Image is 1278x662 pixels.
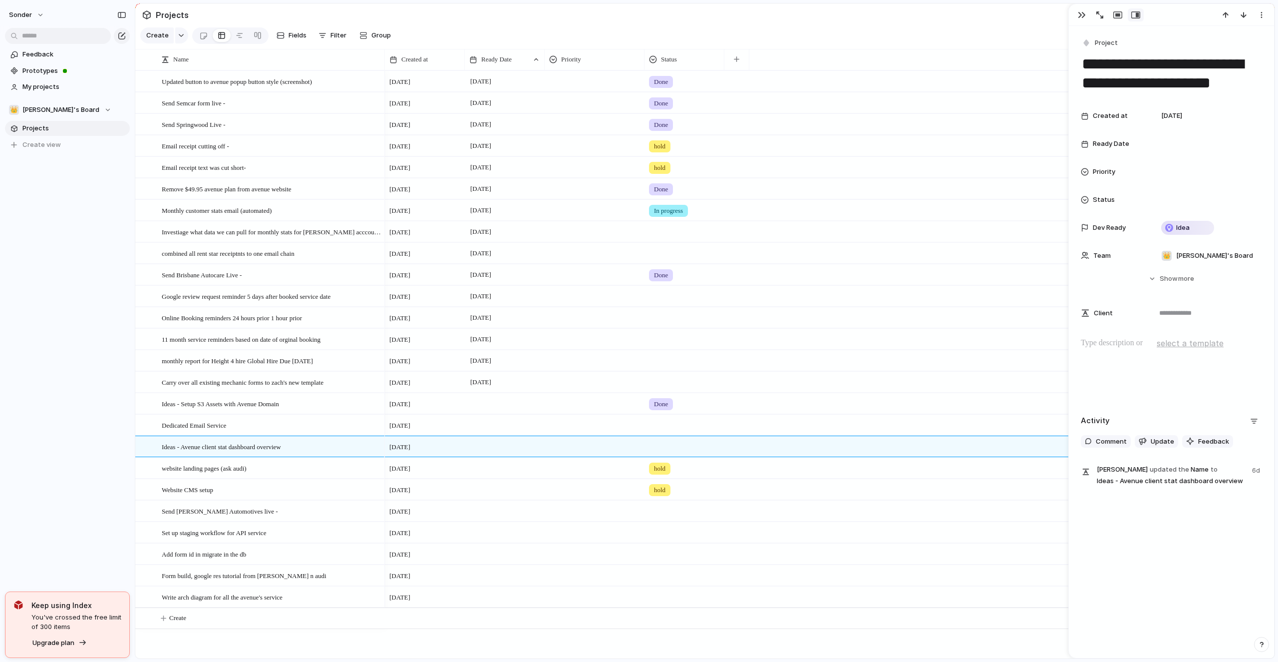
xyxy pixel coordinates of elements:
[1093,167,1115,177] span: Priority
[468,269,494,281] span: [DATE]
[389,141,410,151] span: [DATE]
[5,47,130,62] a: Feedback
[22,49,126,59] span: Feedback
[468,333,494,345] span: [DATE]
[1162,251,1172,261] div: 👑
[162,505,278,517] span: Send [PERSON_NAME] Automotives live -
[1211,465,1218,475] span: to
[162,140,229,151] span: Email receipt cutting off -
[389,550,410,560] span: [DATE]
[654,464,665,474] span: hold
[389,356,410,366] span: [DATE]
[468,204,494,216] span: [DATE]
[468,226,494,238] span: [DATE]
[31,613,121,632] span: You've crossed the free limit of 300 items
[4,7,49,23] button: sonder
[1093,223,1126,233] span: Dev Ready
[154,6,191,24] span: Projects
[162,548,246,560] span: Add form id in migrate in the db
[162,247,295,259] span: combined all rent star receiptnts to one email chain
[22,123,126,133] span: Projects
[389,270,410,280] span: [DATE]
[31,600,121,611] span: Keep using Index
[32,638,74,648] span: Upgrade plan
[654,206,683,216] span: In progress
[169,613,186,623] span: Create
[389,464,410,474] span: [DATE]
[140,27,174,43] button: Create
[389,77,410,87] span: [DATE]
[468,290,494,302] span: [DATE]
[389,378,410,388] span: [DATE]
[5,79,130,94] a: My projects
[654,270,668,280] span: Done
[1097,465,1148,475] span: [PERSON_NAME]
[389,593,410,603] span: [DATE]
[661,54,677,64] span: Status
[1178,274,1194,284] span: more
[389,292,410,302] span: [DATE]
[468,247,494,259] span: [DATE]
[1157,337,1224,349] span: select a template
[654,163,665,173] span: hold
[468,161,494,173] span: [DATE]
[654,399,668,409] span: Done
[162,355,313,366] span: monthly report for Height 4 hire Global Hire Due [DATE]
[1097,464,1246,486] span: Name Ideas - Avenue client stat dashboard overview
[173,54,189,64] span: Name
[389,163,410,173] span: [DATE]
[162,75,312,87] span: Updated button to avenue popup button style (screenshot)
[162,312,302,323] span: Online Booking reminders 24 hours prior 1 hour prior
[5,121,130,136] a: Projects
[389,399,410,409] span: [DATE]
[5,63,130,78] a: Prototypes
[389,571,410,581] span: [DATE]
[1095,38,1118,48] span: Project
[162,419,226,431] span: Dedicated Email Service
[22,105,99,115] span: [PERSON_NAME]'s Board
[654,77,668,87] span: Done
[22,140,61,150] span: Create view
[1093,251,1111,261] span: Team
[654,141,665,151] span: hold
[654,485,665,495] span: hold
[389,227,410,237] span: [DATE]
[5,137,130,152] button: Create view
[1080,36,1121,50] button: Project
[1198,437,1229,447] span: Feedback
[389,313,410,323] span: [DATE]
[389,120,410,130] span: [DATE]
[1182,435,1233,448] button: Feedback
[162,161,246,173] span: Email receipt text was cut short-
[162,290,330,302] span: Google review request reminder 5 days after booked service date
[654,184,668,194] span: Done
[389,421,410,431] span: [DATE]
[1160,274,1178,284] span: Show
[468,183,494,195] span: [DATE]
[162,441,281,452] span: Ideas - Avenue client stat dashboard overview
[1081,435,1131,448] button: Comment
[1176,223,1190,233] span: Idea
[1081,270,1262,288] button: Showmore
[162,570,326,581] span: Form build, google res tutorial from [PERSON_NAME] n audi
[5,102,130,117] button: 👑[PERSON_NAME]'s Board
[1135,435,1178,448] button: Update
[468,376,494,388] span: [DATE]
[561,54,581,64] span: Priority
[1094,308,1113,318] span: Client
[481,54,512,64] span: Ready Date
[1093,195,1115,205] span: Status
[468,75,494,87] span: [DATE]
[1150,465,1189,475] span: updated the
[371,30,391,40] span: Group
[289,30,307,40] span: Fields
[1096,437,1127,447] span: Comment
[468,118,494,130] span: [DATE]
[1161,111,1182,121] span: [DATE]
[654,98,668,108] span: Done
[162,527,266,538] span: Set up staging workflow for API service
[162,376,323,388] span: Carry over all existing mechanic forms to zach's new template
[1155,336,1225,351] button: select a template
[389,485,410,495] span: [DATE]
[1081,415,1110,427] h2: Activity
